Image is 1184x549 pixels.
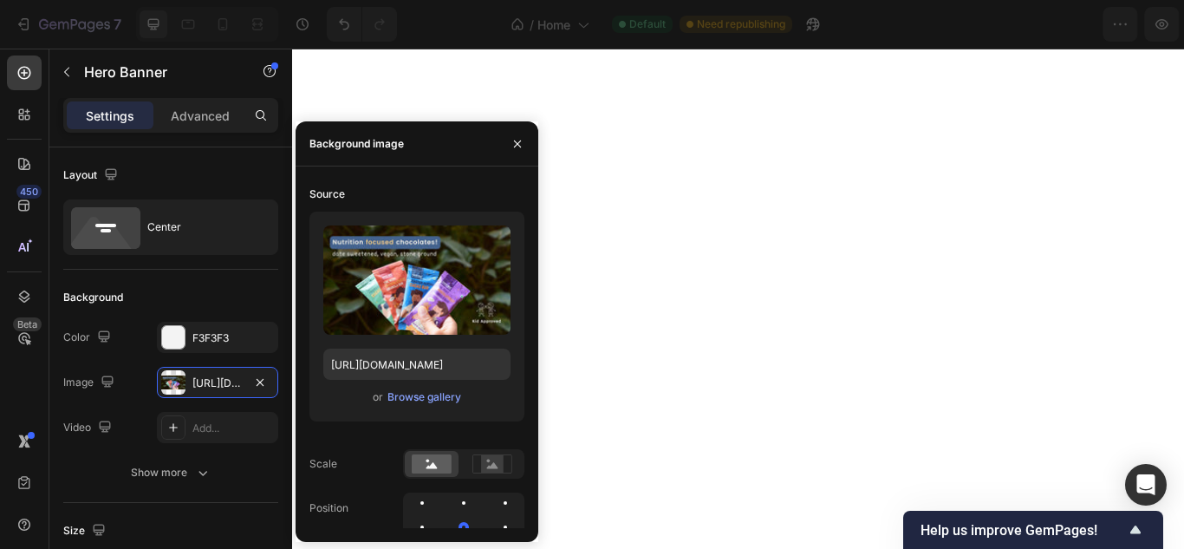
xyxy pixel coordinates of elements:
span: Need republishing [697,16,785,32]
div: Add... [192,421,274,436]
div: Center [147,207,253,247]
span: Help us improve GemPages! [921,522,1125,539]
p: Hero Banner [84,62,231,82]
span: Home [537,16,570,34]
div: Undo/Redo [327,7,397,42]
div: Position [309,500,348,516]
div: Browse gallery [387,389,461,405]
div: [URL][DOMAIN_NAME] [192,376,243,391]
div: Scale [309,456,337,472]
iframe: Design area [292,49,1184,549]
p: Settings [86,107,134,125]
span: or [373,387,383,408]
button: Show survey - Help us improve GemPages! [921,520,1146,540]
div: Layout [63,164,121,187]
div: Source [309,186,345,202]
input: https://example.com/image.jpg [323,349,511,380]
span: / [530,16,534,34]
div: Size [63,520,109,543]
button: Show more [63,457,278,488]
button: 7 [7,7,129,42]
button: Save [1005,7,1062,42]
div: Image [63,371,118,395]
div: Open Intercom Messenger [1125,464,1167,506]
div: F3F3F3 [192,330,274,346]
img: preview-image [323,225,511,335]
div: Publish [1083,16,1127,34]
div: Beta [13,317,42,331]
p: 7 [114,14,121,35]
div: Background [63,290,123,305]
div: Color [63,326,114,350]
span: Default [629,16,666,32]
button: Publish [1069,7,1142,42]
div: Show more [131,464,211,481]
span: Save [1019,17,1048,32]
div: Video [63,416,115,440]
p: Advanced [171,107,230,125]
div: 450 [16,185,42,199]
div: Background image [309,136,404,152]
button: Browse gallery [387,389,462,406]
